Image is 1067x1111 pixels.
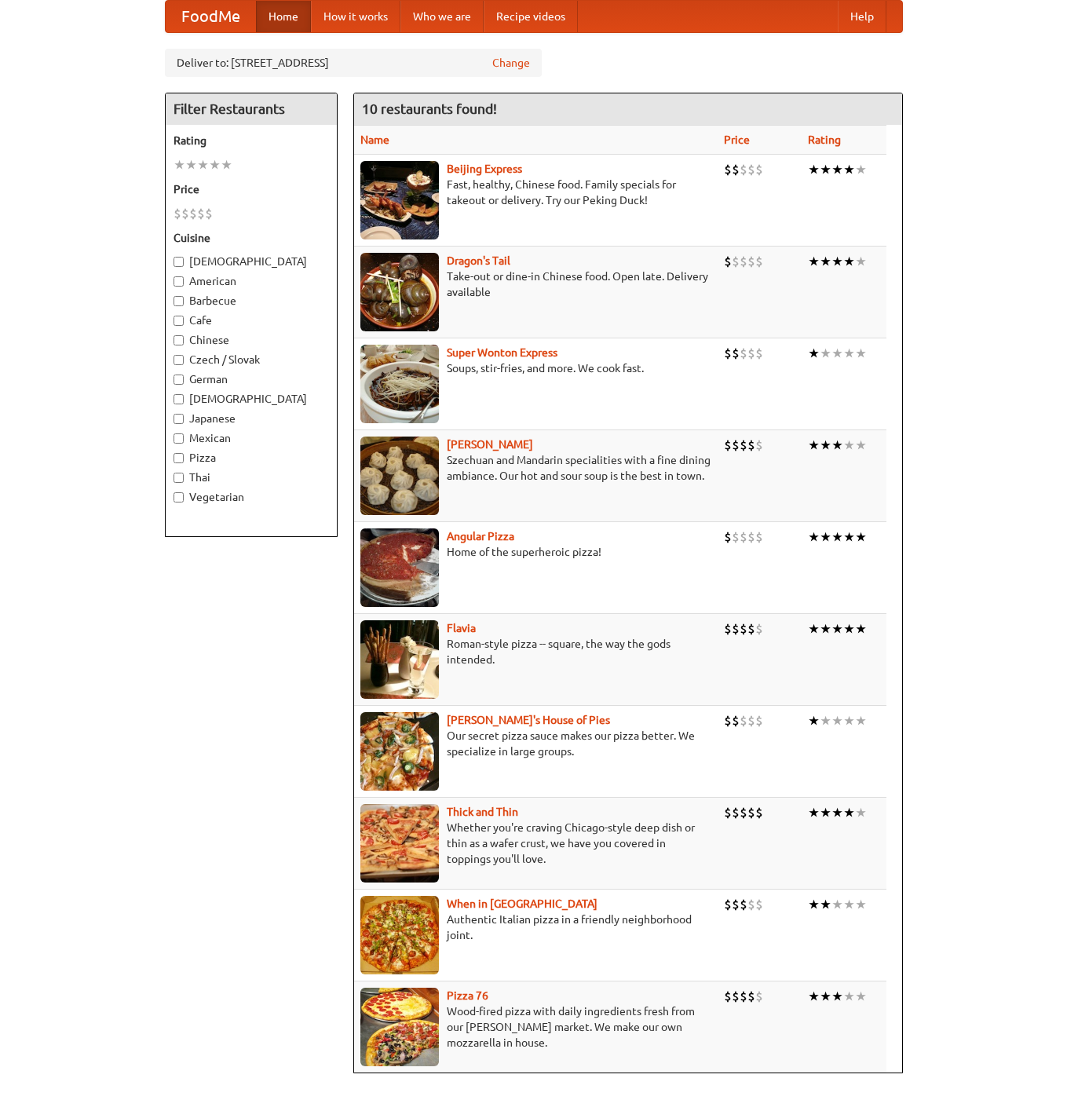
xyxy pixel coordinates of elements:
[174,411,329,426] label: Japanese
[843,712,855,729] li: ★
[843,161,855,178] li: ★
[732,528,740,546] li: $
[360,804,439,883] img: thick.jpg
[174,492,184,503] input: Vegetarian
[755,896,763,913] li: $
[724,896,732,913] li: $
[174,453,184,463] input: Pizza
[855,437,867,454] li: ★
[174,489,329,505] label: Vegetarian
[831,253,843,270] li: ★
[732,804,740,821] li: $
[740,345,747,362] li: $
[724,804,732,821] li: $
[820,437,831,454] li: ★
[360,544,712,560] p: Home of the superheroic pizza!
[755,528,763,546] li: $
[174,181,329,197] h5: Price
[843,988,855,1005] li: ★
[724,345,732,362] li: $
[400,1,484,32] a: Who we are
[174,156,185,174] li: ★
[209,156,221,174] li: ★
[174,355,184,365] input: Czech / Slovak
[484,1,578,32] a: Recipe videos
[820,528,831,546] li: ★
[855,804,867,821] li: ★
[360,712,439,791] img: luigis.jpg
[189,205,197,222] li: $
[740,896,747,913] li: $
[724,161,732,178] li: $
[732,437,740,454] li: $
[174,352,329,367] label: Czech / Slovak
[755,988,763,1005] li: $
[724,437,732,454] li: $
[732,345,740,362] li: $
[820,988,831,1005] li: ★
[181,205,189,222] li: $
[838,1,886,32] a: Help
[174,375,184,385] input: German
[447,714,610,726] a: [PERSON_NAME]'s House of Pies
[360,360,712,376] p: Soups, stir-fries, and more. We cook fast.
[447,989,488,1002] b: Pizza 76
[174,257,184,267] input: [DEMOGRAPHIC_DATA]
[174,276,184,287] input: American
[831,712,843,729] li: ★
[755,804,763,821] li: $
[740,712,747,729] li: $
[360,988,439,1066] img: pizza76.jpg
[174,316,184,326] input: Cafe
[747,253,755,270] li: $
[360,253,439,331] img: dragon.jpg
[447,438,533,451] b: [PERSON_NAME]
[747,161,755,178] li: $
[447,806,518,818] a: Thick and Thin
[740,161,747,178] li: $
[174,414,184,424] input: Japanese
[724,712,732,729] li: $
[747,896,755,913] li: $
[311,1,400,32] a: How it works
[205,205,213,222] li: $
[831,345,843,362] li: ★
[166,1,256,32] a: FoodMe
[174,312,329,328] label: Cafe
[820,161,831,178] li: ★
[755,437,763,454] li: $
[820,345,831,362] li: ★
[808,620,820,638] li: ★
[740,988,747,1005] li: $
[808,896,820,913] li: ★
[747,712,755,729] li: $
[732,896,740,913] li: $
[185,156,197,174] li: ★
[360,452,712,484] p: Szechuan and Mandarin specialities with a fine dining ambiance. Our hot and sour soup is the best...
[855,988,867,1005] li: ★
[360,896,439,974] img: wheninrome.jpg
[831,620,843,638] li: ★
[820,804,831,821] li: ★
[855,345,867,362] li: ★
[843,253,855,270] li: ★
[174,470,329,485] label: Thai
[808,437,820,454] li: ★
[492,55,530,71] a: Change
[843,528,855,546] li: ★
[362,101,497,116] ng-pluralize: 10 restaurants found!
[747,988,755,1005] li: $
[755,345,763,362] li: $
[447,163,522,175] a: Beijing Express
[820,712,831,729] li: ★
[256,1,311,32] a: Home
[808,253,820,270] li: ★
[174,296,184,306] input: Barbecue
[740,253,747,270] li: $
[747,345,755,362] li: $
[747,620,755,638] li: $
[732,253,740,270] li: $
[360,528,439,607] img: angular.jpg
[724,620,732,638] li: $
[855,161,867,178] li: ★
